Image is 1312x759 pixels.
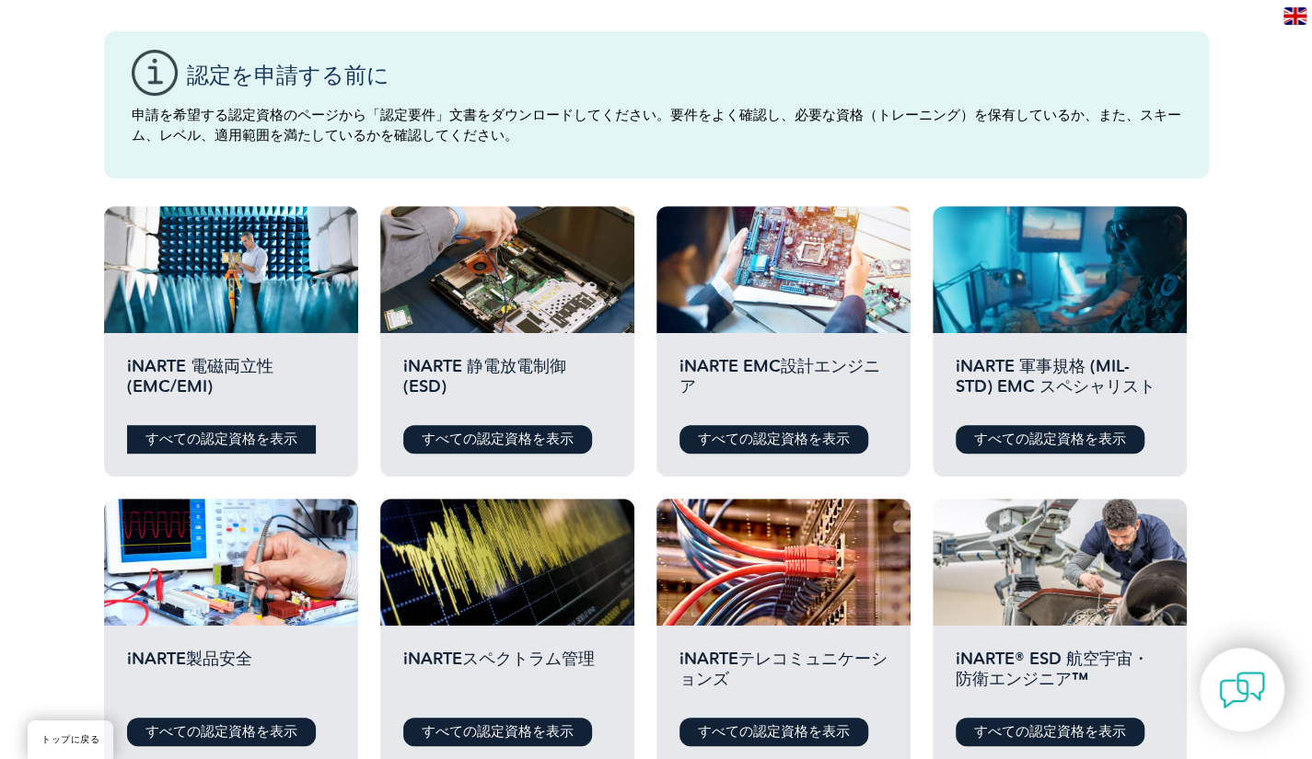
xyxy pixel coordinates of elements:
[698,431,850,447] font: すべての認定資格を表示
[974,431,1126,447] font: すべての認定資格を表示
[956,425,1144,454] a: すべての認定資格を表示
[127,718,316,746] a: すべての認定資格を表示
[145,723,297,740] font: すべての認定資格を表示
[28,720,113,759] a: トップに戻る
[679,425,868,454] a: すべての認定資格を表示
[698,723,850,740] font: すべての認定資格を表示
[956,649,1149,689] font: iNARTE® ESD 航空宇宙・防衛エンジニア™
[127,425,316,454] a: すべての認定資格を表示
[132,107,1181,144] font: 申請を希望する認定資格のページから「認定要件」文書をダウンロードしてください。要件をよく確認し、必要な資格（トレーニング）を保有しているか、また、スキーム、レベル、適用範囲を満たしているかを確認...
[679,718,868,746] a: すべての認定資格を表示
[956,356,1155,397] font: iNARTE 軍事規格 (MIL-STD) EMC スペシャリスト
[127,649,252,669] font: iNARTE製品安全
[145,431,297,447] font: すべての認定資格を表示
[403,356,566,397] font: iNARTE 静電放電制御 (ESD)
[956,718,1144,746] a: すべての認定資格を表示
[422,723,574,740] font: すべての認定資格を表示
[974,723,1126,740] font: すべての認定資格を表示
[1283,7,1306,25] img: en
[403,649,595,669] font: iNARTEスペクトラム管理
[422,431,574,447] font: すべての認定資格を表示
[1219,667,1265,713] img: contact-chat.png
[403,718,592,746] a: すべての認定資格を表示
[679,356,880,397] font: iNARTE EMC設計エンジニア
[127,356,273,397] font: iNARTE 電磁両立性 (EMC/EMI)
[679,649,888,689] font: iNARTEテレコミュニケーションズ
[41,734,99,745] font: トップに戻る
[403,425,592,454] a: すべての認定資格を表示
[187,62,389,88] font: 認定を申請する前に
